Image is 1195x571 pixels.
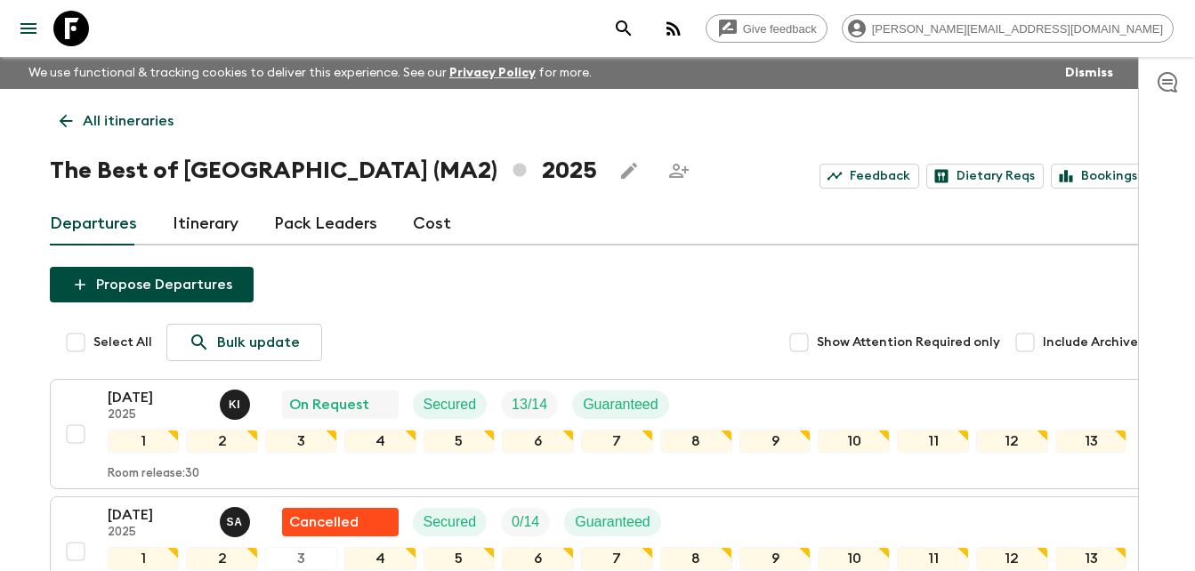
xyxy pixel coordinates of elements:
p: 2025 [108,408,206,422]
p: We use functional & tracking cookies to deliver this experience. See our for more. [21,57,599,89]
div: 7 [581,547,653,570]
p: All itineraries [83,110,174,132]
div: 8 [660,430,732,453]
div: 4 [344,430,416,453]
div: 13 [1055,547,1127,570]
a: Cost [413,203,451,245]
button: Propose Departures [50,267,254,302]
p: Guaranteed [575,511,650,533]
div: 12 [976,430,1048,453]
div: Secured [413,508,488,536]
p: 2025 [108,526,206,540]
a: Departures [50,203,137,245]
div: Secured [413,390,488,419]
button: search adventures [606,11,642,46]
button: SA [220,507,254,537]
p: Room release: 30 [108,467,199,481]
span: Khaled Ingrioui [220,395,254,409]
span: Share this itinerary [661,153,697,189]
span: Show Attention Required only [817,334,1000,351]
button: Dismiss [1061,60,1118,85]
a: Pack Leaders [274,203,377,245]
a: Privacy Policy [449,67,536,79]
span: [PERSON_NAME][EMAIL_ADDRESS][DOMAIN_NAME] [862,22,1173,36]
div: 9 [739,430,811,453]
p: 0 / 14 [512,511,539,533]
p: Cancelled [289,511,359,533]
p: On Request [289,394,369,415]
div: 5 [424,430,496,453]
div: Trip Fill [501,508,550,536]
span: Select All [93,334,152,351]
div: 9 [739,547,811,570]
div: 1 [108,547,180,570]
div: 7 [581,430,653,453]
div: 3 [265,430,337,453]
a: Itinerary [173,203,238,245]
div: 10 [818,547,890,570]
a: All itineraries [50,103,183,139]
div: 6 [502,430,574,453]
p: [DATE] [108,387,206,408]
div: 12 [976,547,1048,570]
span: Give feedback [733,22,827,36]
a: Bulk update [166,324,322,361]
div: 2 [186,430,258,453]
button: KI [220,390,254,420]
a: Feedback [820,164,919,189]
div: 11 [897,547,969,570]
p: Secured [424,394,477,415]
p: Guaranteed [583,394,658,415]
button: [DATE]2025Khaled IngriouiOn RequestSecuredTrip FillGuaranteed12345678910111213Room release:30 [50,379,1146,489]
div: 2 [186,547,258,570]
div: 4 [344,547,416,570]
div: 6 [502,547,574,570]
p: Secured [424,511,477,533]
div: 10 [818,430,890,453]
p: [DATE] [108,504,206,526]
div: 8 [660,547,732,570]
a: Give feedback [706,14,828,43]
div: [PERSON_NAME][EMAIL_ADDRESS][DOMAIN_NAME] [842,14,1174,43]
button: Edit this itinerary [611,153,647,189]
a: Dietary Reqs [926,164,1044,189]
div: 3 [265,547,337,570]
div: 1 [108,430,180,453]
span: Include Archived [1043,334,1146,351]
div: 13 [1055,430,1127,453]
a: Bookings [1051,164,1146,189]
div: 5 [424,547,496,570]
p: Bulk update [217,332,300,353]
button: menu [11,11,46,46]
div: Trip Fill [501,390,558,419]
p: 13 / 14 [512,394,547,415]
h1: The Best of [GEOGRAPHIC_DATA] (MA2) 2025 [50,153,597,189]
p: K I [229,398,240,412]
p: S A [227,515,243,529]
div: Flash Pack cancellation [282,508,399,536]
span: Samir Achahri [220,512,254,527]
div: 11 [897,430,969,453]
